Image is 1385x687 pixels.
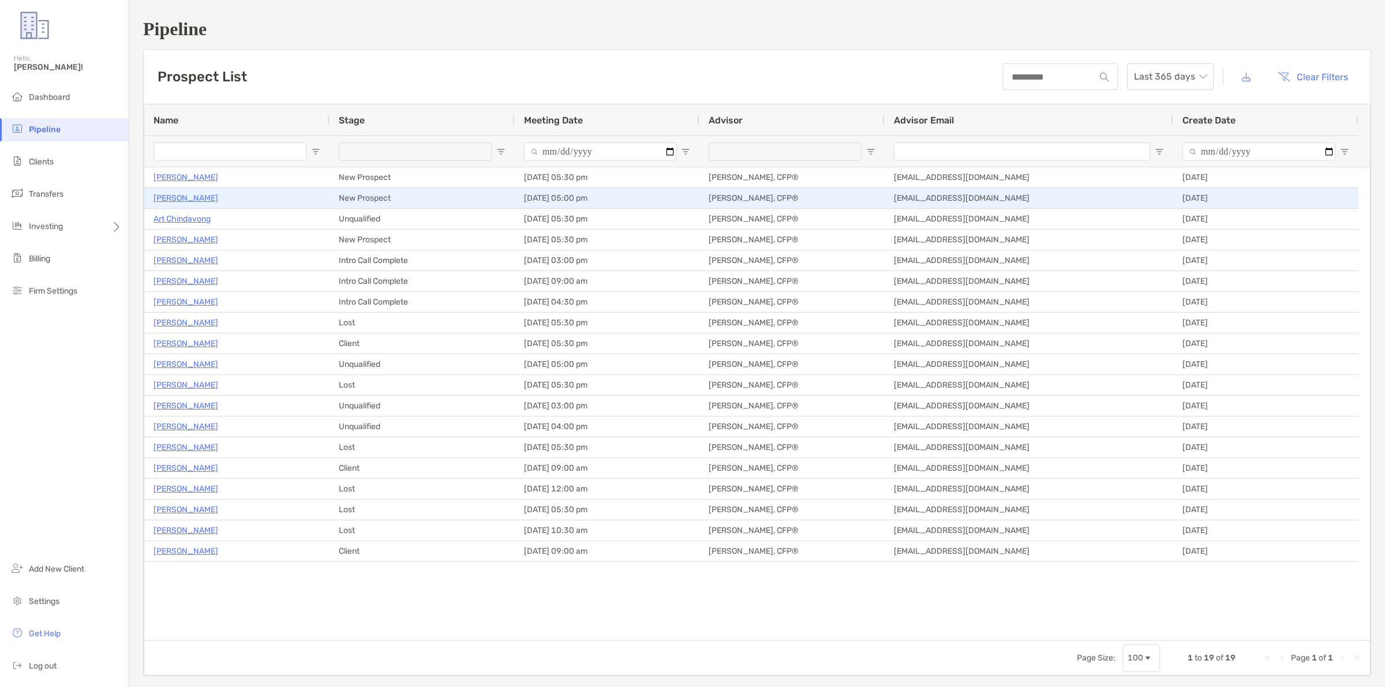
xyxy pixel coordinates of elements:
[29,596,59,606] span: Settings
[885,250,1173,271] div: [EMAIL_ADDRESS][DOMAIN_NAME]
[29,629,61,639] span: Get Help
[1340,147,1349,156] button: Open Filter Menu
[885,541,1173,561] div: [EMAIL_ADDRESS][DOMAIN_NAME]
[330,458,515,478] div: Client
[1173,333,1358,354] div: [DATE]
[10,594,24,607] img: settings icon
[330,354,515,374] div: Unqualified
[515,541,699,561] div: [DATE] 09:00 am
[10,154,24,168] img: clients icon
[524,115,583,126] span: Meeting Date
[515,292,699,312] div: [DATE] 04:30 pm
[699,230,885,250] div: [PERSON_NAME], CFP®
[330,500,515,520] div: Lost
[885,292,1173,312] div: [EMAIL_ADDRESS][DOMAIN_NAME]
[330,167,515,187] div: New Prospect
[1225,653,1236,663] span: 19
[330,188,515,208] div: New Prospect
[1173,500,1358,520] div: [DATE]
[885,479,1173,499] div: [EMAIL_ADDRESS][DOMAIN_NAME]
[515,396,699,416] div: [DATE] 03:00 pm
[894,142,1150,161] input: Advisor Email Filter Input
[515,271,699,291] div: [DATE] 09:00 am
[29,222,63,231] span: Investing
[496,147,506,156] button: Open Filter Menu
[154,544,218,558] p: [PERSON_NAME]
[885,416,1173,437] div: [EMAIL_ADDRESS][DOMAIN_NAME]
[1312,653,1317,663] span: 1
[699,375,885,395] div: [PERSON_NAME], CFP®
[1291,653,1310,663] span: Page
[885,500,1173,520] div: [EMAIL_ADDRESS][DOMAIN_NAME]
[709,115,743,126] span: Advisor
[1128,653,1143,663] div: 100
[330,313,515,333] div: Lost
[154,440,218,455] a: [PERSON_NAME]
[1319,653,1326,663] span: of
[154,253,218,268] p: [PERSON_NAME]
[10,626,24,640] img: get-help icon
[330,437,515,457] div: Lost
[681,147,690,156] button: Open Filter Menu
[885,271,1173,291] div: [EMAIL_ADDRESS][DOMAIN_NAME]
[154,419,218,434] a: [PERSON_NAME]
[699,396,885,416] div: [PERSON_NAME], CFP®
[699,541,885,561] div: [PERSON_NAME], CFP®
[885,313,1173,333] div: [EMAIL_ADDRESS][DOMAIN_NAME]
[885,437,1173,457] div: [EMAIL_ADDRESS][DOMAIN_NAME]
[154,316,218,330] p: [PERSON_NAME]
[10,658,24,672] img: logout icon
[143,18,1371,40] h1: Pipeline
[515,375,699,395] div: [DATE] 05:30 pm
[1134,64,1207,89] span: Last 365 days
[330,292,515,312] div: Intro Call Complete
[29,189,63,199] span: Transfers
[699,479,885,499] div: [PERSON_NAME], CFP®
[154,191,218,205] a: [PERSON_NAME]
[1352,654,1361,663] div: Last Page
[1122,644,1160,672] div: Page Size
[330,479,515,499] div: Lost
[515,354,699,374] div: [DATE] 05:00 pm
[1277,654,1286,663] div: Previous Page
[699,500,885,520] div: [PERSON_NAME], CFP®
[10,283,24,297] img: firm-settings icon
[1077,653,1116,663] div: Page Size:
[154,482,218,496] a: [PERSON_NAME]
[154,336,218,351] a: [PERSON_NAME]
[699,250,885,271] div: [PERSON_NAME], CFP®
[330,333,515,354] div: Client
[154,232,218,247] a: [PERSON_NAME]
[154,399,218,413] a: [PERSON_NAME]
[699,209,885,229] div: [PERSON_NAME], CFP®
[154,170,218,185] a: [PERSON_NAME]
[1173,188,1358,208] div: [DATE]
[154,357,218,371] a: [PERSON_NAME]
[699,354,885,374] div: [PERSON_NAME], CFP®
[1269,64,1357,89] button: Clear Filters
[14,5,55,46] img: Zoe Logo
[885,209,1173,229] div: [EMAIL_ADDRESS][DOMAIN_NAME]
[1173,354,1358,374] div: [DATE]
[699,188,885,208] div: [PERSON_NAME], CFP®
[699,333,885,354] div: [PERSON_NAME], CFP®
[154,523,218,538] a: [PERSON_NAME]
[330,375,515,395] div: Lost
[515,479,699,499] div: [DATE] 12:00 am
[1173,396,1358,416] div: [DATE]
[699,292,885,312] div: [PERSON_NAME], CFP®
[154,295,218,309] a: [PERSON_NAME]
[1173,437,1358,457] div: [DATE]
[154,212,211,226] p: Art Chindavong
[29,564,84,574] span: Add New Client
[154,502,218,517] p: [PERSON_NAME]
[885,167,1173,187] div: [EMAIL_ADDRESS][DOMAIN_NAME]
[1173,416,1358,437] div: [DATE]
[10,251,24,265] img: billing icon
[330,250,515,271] div: Intro Call Complete
[515,313,699,333] div: [DATE] 05:30 pm
[154,274,218,288] a: [PERSON_NAME]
